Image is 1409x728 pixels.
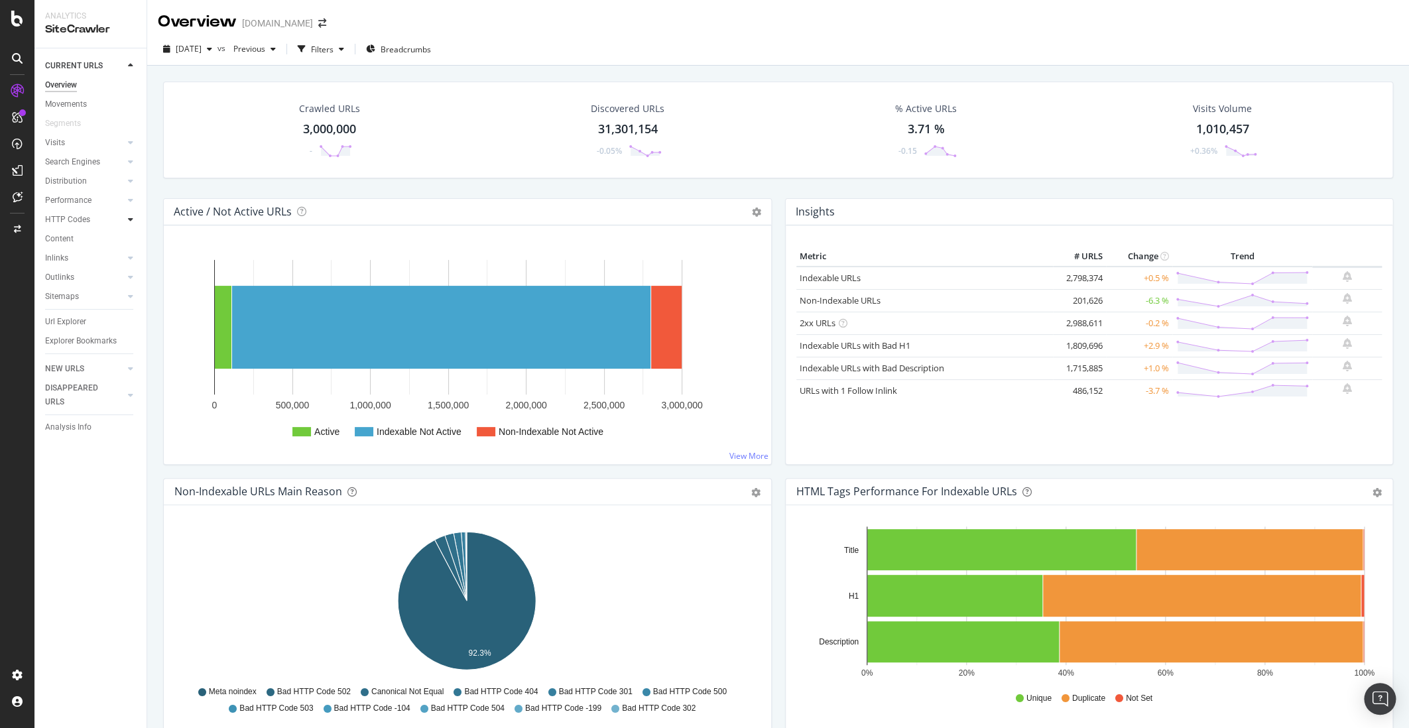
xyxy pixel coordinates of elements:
a: Content [45,232,137,246]
button: [DATE] [158,38,217,60]
span: Unique [1026,693,1052,704]
div: HTTP Codes [45,213,90,227]
div: +0.36% [1190,145,1217,156]
td: 1,715,885 [1053,357,1106,379]
text: 1,500,000 [428,400,469,410]
a: Movements [45,97,137,111]
a: Non-Indexable URLs [800,294,881,306]
text: 60% [1157,668,1173,678]
span: Breadcrumbs [381,44,431,55]
span: Bad HTTP Code 504 [431,703,505,714]
div: Analysis Info [45,420,92,434]
div: bell-plus [1343,316,1352,326]
text: 0% [861,668,873,678]
a: View More [729,450,768,461]
div: 31,301,154 [598,121,658,138]
div: bell-plus [1343,338,1352,349]
div: bell-plus [1343,271,1352,282]
div: gear [1373,488,1382,497]
span: Bad HTTP Code 502 [277,686,351,698]
div: Outlinks [45,271,74,284]
a: Distribution [45,174,124,188]
text: Title [843,545,859,554]
div: NEW URLS [45,362,84,376]
div: CURRENT URLS [45,59,103,73]
td: +0.5 % [1106,267,1172,290]
div: Discovered URLs [591,102,664,115]
div: Sitemaps [45,290,79,304]
text: 40% [1058,668,1073,678]
td: -6.3 % [1106,289,1172,312]
text: 100% [1354,668,1375,678]
th: Change [1106,247,1172,267]
a: 2xx URLs [800,317,835,329]
span: Bad HTTP Code 500 [653,686,727,698]
th: # URLS [1053,247,1106,267]
div: 1,010,457 [1196,121,1249,138]
span: 2025 Sep. 25th [176,43,202,54]
text: Non-Indexable Not Active [499,426,603,437]
a: Sitemaps [45,290,124,304]
text: 92.3% [468,648,491,658]
svg: A chart. [796,526,1382,680]
div: Movements [45,97,87,111]
div: -0.15 [898,145,917,156]
div: HTML Tags Performance for Indexable URLs [796,485,1017,498]
span: Bad HTTP Code 404 [464,686,538,698]
span: vs [217,42,228,54]
a: NEW URLS [45,362,124,376]
h4: Insights [796,203,835,221]
div: Visits [45,136,65,150]
svg: A chart. [174,247,760,454]
a: Visits [45,136,124,150]
span: Meta noindex [209,686,257,698]
div: arrow-right-arrow-left [318,19,326,28]
text: 3,000,000 [661,400,702,410]
a: Explorer Bookmarks [45,334,137,348]
div: - [310,145,312,156]
td: 2,798,374 [1053,267,1106,290]
div: Content [45,232,74,246]
text: 2,000,000 [505,400,546,410]
a: Indexable URLs with Bad H1 [800,339,910,351]
th: Trend [1172,247,1312,267]
div: 3,000,000 [303,121,356,138]
text: 500,000 [276,400,310,410]
div: Performance [45,194,92,208]
div: Url Explorer [45,315,86,329]
div: gear [751,488,761,497]
div: Overview [158,11,237,33]
div: SiteCrawler [45,22,136,37]
div: Explorer Bookmarks [45,334,117,348]
td: +1.0 % [1106,357,1172,379]
span: Duplicate [1072,693,1105,704]
span: Canonical Not Equal [371,686,444,698]
td: 201,626 [1053,289,1106,312]
td: 2,988,611 [1053,312,1106,334]
a: Outlinks [45,271,124,284]
td: -0.2 % [1106,312,1172,334]
a: Inlinks [45,251,124,265]
text: Description [818,637,858,646]
div: Segments [45,117,81,131]
div: bell-plus [1343,361,1352,371]
div: Crawled URLs [299,102,360,115]
button: Previous [228,38,281,60]
div: bell-plus [1343,383,1352,394]
div: % Active URLs [895,102,957,115]
text: 2,500,000 [583,400,625,410]
a: Overview [45,78,137,92]
a: Search Engines [45,155,124,169]
svg: A chart. [174,526,760,680]
div: Open Intercom Messenger [1364,683,1396,715]
div: Inlinks [45,251,68,265]
a: Segments [45,117,94,131]
text: Active [314,426,339,437]
span: Bad HTTP Code 302 [622,703,696,714]
div: Non-Indexable URLs Main Reason [174,485,342,498]
text: H1 [848,591,859,601]
span: Previous [228,43,265,54]
div: Search Engines [45,155,100,169]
